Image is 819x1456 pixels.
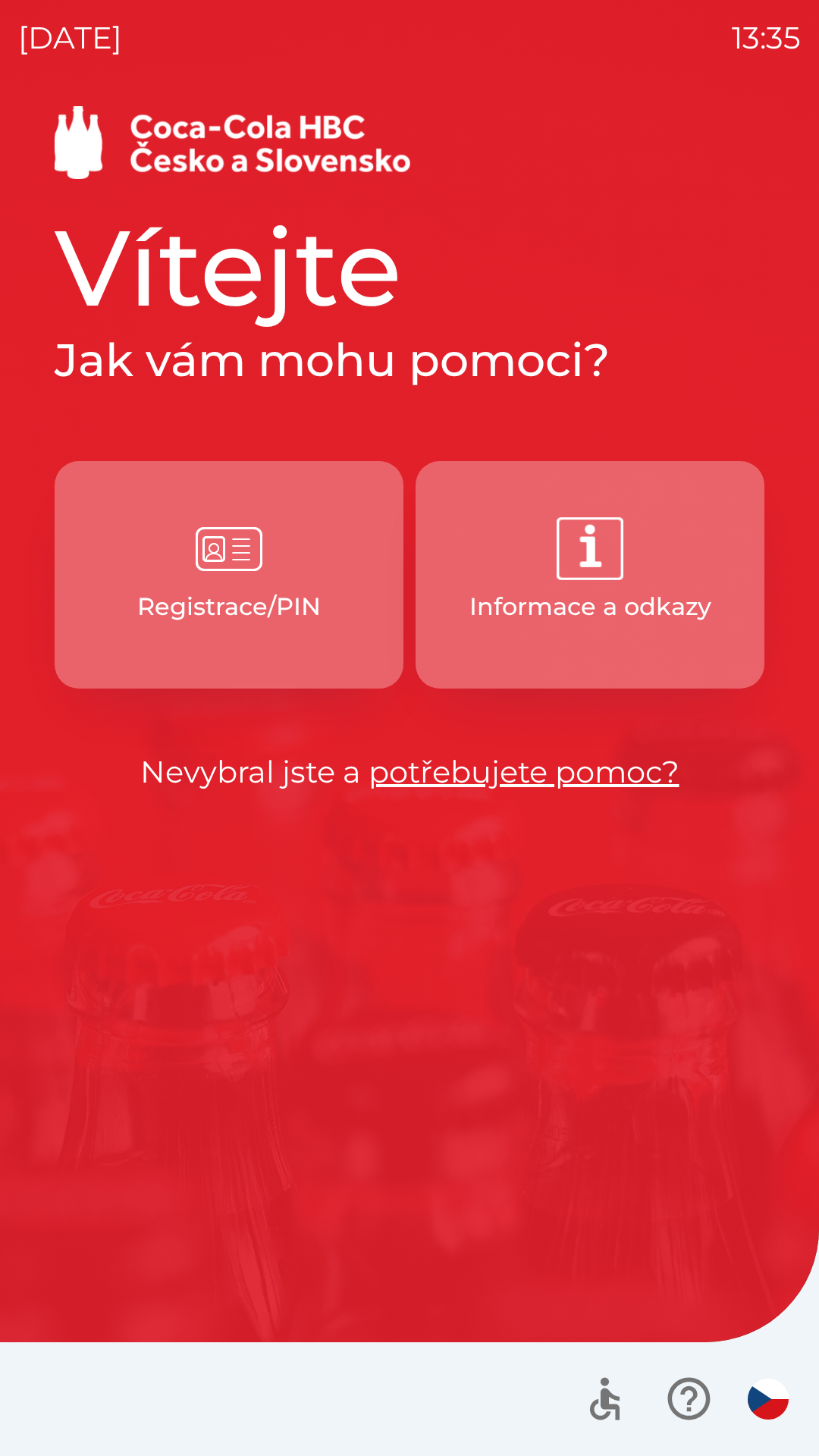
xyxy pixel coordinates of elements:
p: Nevybral jste a [55,749,764,795]
a: potřebujete pomoc? [369,753,679,790]
button: Registrace/PIN [55,461,403,689]
p: [DATE] [18,15,122,61]
h1: Vítejte [55,203,764,332]
img: cs flag [748,1379,789,1420]
h2: Jak vám mohu pomoci? [55,332,764,388]
button: Informace a odkazy [416,461,764,689]
p: 13:35 [732,15,801,61]
p: Registrace/PIN [137,588,321,625]
img: Logo [55,106,764,179]
img: 2da3ce84-b443-4ada-b987-6433ed45e4b0.png [557,516,623,582]
p: Informace a odkazy [469,588,711,625]
img: e6b0946f-9245-445c-9933-d8d2cebc90cb.png [196,516,262,582]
